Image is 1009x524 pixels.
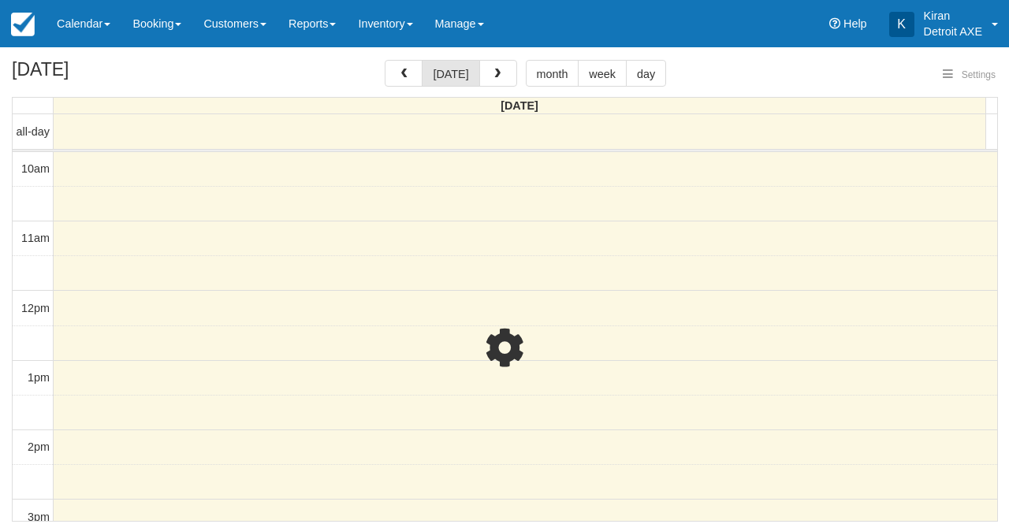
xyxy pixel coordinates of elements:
[578,60,627,87] button: week
[21,232,50,244] span: 11am
[28,371,50,384] span: 1pm
[843,17,867,30] span: Help
[422,60,479,87] button: [DATE]
[17,125,50,138] span: all-day
[21,162,50,175] span: 10am
[829,18,840,29] i: Help
[11,13,35,36] img: checkfront-main-nav-mini-logo.png
[924,24,982,39] p: Detroit AXE
[626,60,666,87] button: day
[924,8,982,24] p: Kiran
[933,64,1005,87] button: Settings
[28,511,50,523] span: 3pm
[501,99,538,112] span: [DATE]
[962,69,996,80] span: Settings
[889,12,914,37] div: K
[526,60,579,87] button: month
[21,302,50,314] span: 12pm
[12,60,211,89] h2: [DATE]
[28,440,50,453] span: 2pm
